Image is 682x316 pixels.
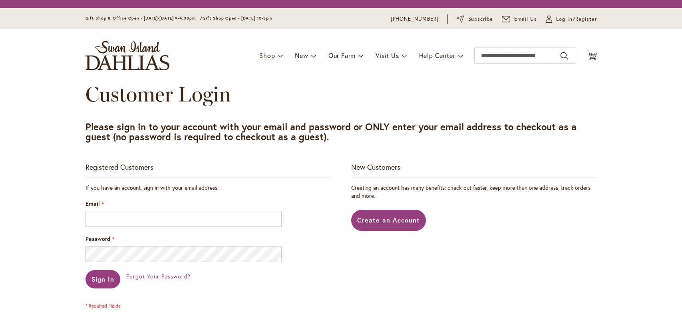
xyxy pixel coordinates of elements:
strong: New Customers [351,162,400,172]
strong: Registered Customers [85,162,153,172]
span: Subscribe [468,15,493,23]
button: Sign In [85,270,121,288]
span: Email Us [514,15,537,23]
a: Subscribe [457,15,493,23]
span: Log In/Register [556,15,597,23]
p: Creating an account has many benefits: check out faster, keep more than one address, track orders... [351,184,597,200]
span: Customer Login [85,81,231,107]
a: store logo [85,41,169,70]
a: Email Us [502,15,537,23]
span: Visit Us [376,51,399,60]
a: Forgot Your Password? [126,272,190,280]
button: Search [561,50,568,62]
span: Password [85,235,110,242]
span: Forgot Your Password? [126,272,190,280]
span: Gift Shop Open - [DATE] 10-3pm [203,16,272,21]
a: Log In/Register [546,15,597,23]
span: Gift Shop & Office Open - [DATE]-[DATE] 9-4:30pm / [85,16,203,21]
a: Create an Account [351,210,426,231]
span: Our Farm [328,51,356,60]
span: Sign In [91,275,115,283]
a: [PHONE_NUMBER] [391,15,439,23]
strong: Please sign in to your account with your email and password or ONLY enter your email address to c... [85,120,577,143]
span: Email [85,200,100,207]
span: Shop [259,51,275,60]
span: New [295,51,308,60]
div: If you have an account, sign in with your email address. [85,184,331,192]
span: Create an Account [357,216,420,224]
span: Help Center [419,51,455,60]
